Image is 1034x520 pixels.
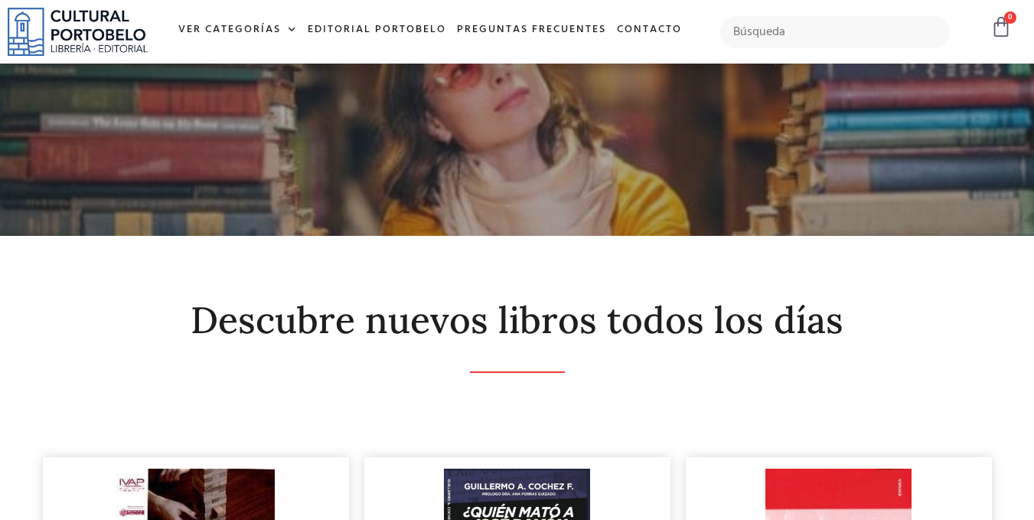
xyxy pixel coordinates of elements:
[173,14,302,47] a: Ver Categorías
[452,14,612,47] a: Preguntas frecuentes
[612,14,687,47] a: Contacto
[990,16,1012,38] a: 0
[302,14,452,47] a: Editorial Portobelo
[1004,11,1016,24] span: 0
[720,16,951,48] input: Búsqueda
[43,300,992,341] h2: Descubre nuevos libros todos los días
